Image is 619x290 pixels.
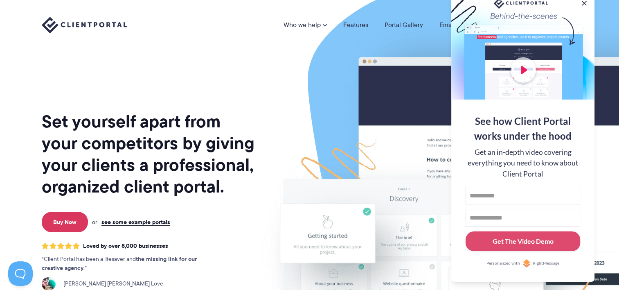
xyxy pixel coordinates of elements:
button: Get The Video Demo [466,231,580,251]
a: Portal Gallery [385,22,423,28]
strong: the missing link for our creative agency [42,254,197,272]
p: Client Portal has been a lifesaver and . [42,255,214,273]
a: see some example portals [101,218,170,226]
a: Features [343,22,368,28]
span: Personalized with [486,260,520,267]
a: Email Course [439,22,477,28]
span: RightMessage [533,260,559,267]
iframe: Toggle Customer Support [8,261,33,286]
h1: Set yourself apart from your competitors by giving your clients a professional, organized client ... [42,111,256,197]
div: Get The Video Demo [493,236,554,246]
img: Personalized with RightMessage [522,259,531,267]
span: or [92,218,97,226]
a: Who we help [284,22,327,28]
span: [PERSON_NAME] [PERSON_NAME] Love [59,279,163,288]
a: Buy Now [42,212,88,232]
div: See how Client Portal works under the hood [466,114,580,143]
a: Personalized withRightMessage [466,259,580,267]
span: Loved by over 8,000 businesses [83,242,168,249]
div: Get an in-depth video covering everything you need to know about Client Portal [466,147,580,179]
